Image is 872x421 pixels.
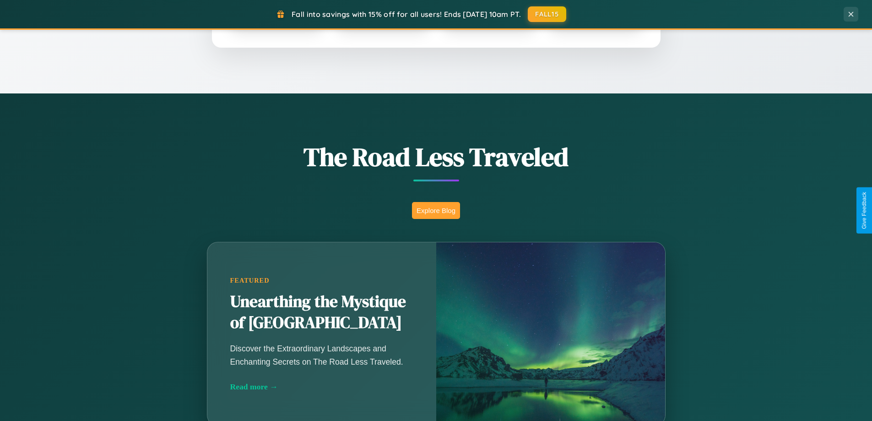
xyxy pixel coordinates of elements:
button: FALL15 [528,6,566,22]
div: Give Feedback [861,192,867,229]
h2: Unearthing the Mystique of [GEOGRAPHIC_DATA] [230,291,413,334]
div: Read more → [230,382,413,392]
p: Discover the Extraordinary Landscapes and Enchanting Secrets on The Road Less Traveled. [230,342,413,368]
h1: The Road Less Traveled [162,139,711,175]
span: Fall into savings with 15% off for all users! Ends [DATE] 10am PT. [292,10,521,19]
div: Featured [230,277,413,284]
button: Explore Blog [412,202,460,219]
